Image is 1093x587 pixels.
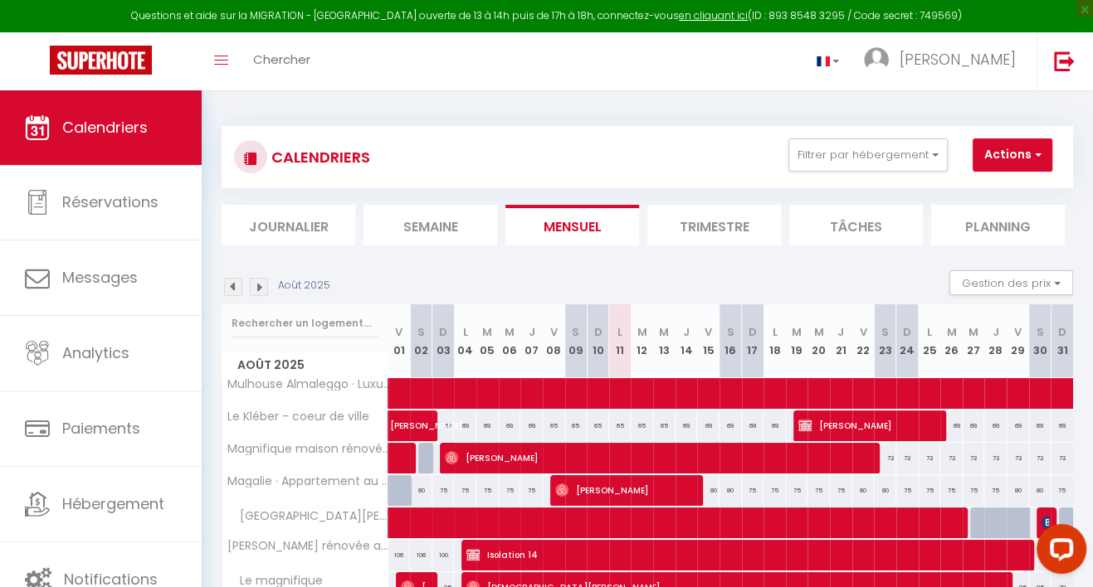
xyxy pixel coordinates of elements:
img: ... [864,47,889,72]
h3: CALENDRIERS [267,138,370,176]
span: Mulhouse Almaleggo · Luxury & Industrial Apartment - Amazing view [225,378,391,391]
span: Août 2025 [222,353,388,377]
div: 72 [963,443,985,473]
th: 19 [786,304,808,378]
span: Messages [62,267,138,288]
abbr: L [463,324,468,340]
abbr: J [993,324,999,340]
th: 21 [830,304,852,378]
span: [PERSON_NAME] [390,401,466,433]
abbr: D [903,324,911,340]
div: 72 [874,443,896,473]
span: Calendriers [62,117,148,138]
abbr: M [814,324,824,340]
abbr: S [417,324,425,340]
div: 69 [697,410,720,441]
div: 69 [476,410,499,441]
abbr: V [1014,324,1022,340]
span: [PERSON_NAME] rénovée avec 3 chambres [225,540,391,552]
div: 106 [410,540,432,570]
div: 65 [565,410,588,441]
span: [PERSON_NAME] [555,474,697,506]
abbr: V [550,324,558,340]
th: 24 [896,304,919,378]
span: [PERSON_NAME] [900,49,1016,70]
div: 106 [388,540,411,570]
div: 80 [1029,475,1052,506]
div: 80 [697,475,720,506]
th: 26 [940,304,963,378]
li: Semaine [364,205,497,245]
p: Août 2025 [278,278,330,293]
div: 69 [1007,410,1029,441]
th: 30 [1029,304,1052,378]
span: Hébergement [62,493,164,514]
abbr: M [969,324,978,340]
li: Journalier [222,205,355,245]
button: Filtrer par hébergement [788,138,948,172]
abbr: S [727,324,734,340]
li: Trimestre [647,205,781,245]
abbr: M [659,324,669,340]
div: 72 [919,443,941,473]
div: 80 [852,475,875,506]
th: 22 [852,304,875,378]
abbr: M [946,324,956,340]
abbr: V [395,324,403,340]
abbr: M [505,324,515,340]
div: 69 [676,410,698,441]
span: [PERSON_NAME] [798,410,940,441]
span: Magnifique maison rénovée avec terrasse et parking [225,443,391,455]
div: 80 [1007,475,1029,506]
div: 69 [940,410,963,441]
th: 08 [543,304,565,378]
div: 69 [764,410,786,441]
abbr: S [1036,324,1043,340]
abbr: L [772,324,777,340]
input: Rechercher un logement... [232,308,378,338]
th: 06 [499,304,521,378]
th: 10 [587,304,609,378]
abbr: S [572,324,579,340]
div: 75 [742,475,764,506]
span: [PERSON_NAME] [445,442,878,473]
span: [PERSON_NAME] [1042,507,1049,538]
abbr: D [593,324,602,340]
abbr: D [1058,324,1066,340]
th: 23 [874,304,896,378]
abbr: L [927,324,932,340]
th: 02 [410,304,432,378]
div: 69 [720,410,742,441]
th: 31 [1051,304,1073,378]
li: Planning [931,205,1065,245]
div: 75 [499,475,521,506]
div: 65 [587,410,609,441]
div: 69 [499,410,521,441]
span: Chercher [253,51,310,68]
div: 69 [1051,410,1073,441]
abbr: J [529,324,535,340]
li: Mensuel [505,205,639,245]
img: logout [1054,51,1075,71]
div: 75 [454,475,476,506]
div: 69 [520,410,543,441]
div: 75 [963,475,985,506]
th: 13 [653,304,676,378]
th: 12 [631,304,653,378]
abbr: L [617,324,622,340]
div: 80 [720,475,742,506]
div: 72 [984,443,1007,473]
th: 18 [764,304,786,378]
li: Tâches [789,205,923,245]
span: Analytics [62,342,129,363]
th: 25 [919,304,941,378]
a: en cliquant ici [679,8,748,22]
abbr: S [881,324,889,340]
div: 65 [609,410,632,441]
div: 75 [896,475,919,506]
th: 14 [676,304,698,378]
abbr: M [482,324,492,340]
abbr: M [792,324,802,340]
th: 05 [476,304,499,378]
